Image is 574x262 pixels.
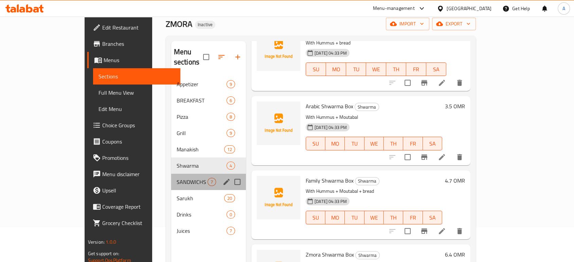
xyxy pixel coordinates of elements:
div: items [227,227,235,235]
div: items [227,80,235,88]
span: Inactive [195,22,215,27]
span: Get support on: [88,249,119,258]
span: SU [309,64,323,74]
a: Menus [87,52,180,68]
button: MO [325,211,345,224]
a: Coupons [87,133,180,150]
a: Edit Restaurant [87,19,180,36]
span: 9 [227,130,235,136]
button: import [386,18,429,30]
button: MO [326,62,346,76]
a: Full Menu View [93,85,180,101]
span: Edit Menu [98,105,175,113]
span: Shwarma [355,103,379,111]
div: items [224,194,235,202]
span: Manakish [177,145,224,153]
div: SANDWICHS [177,178,208,186]
span: A [562,5,565,12]
h6: 6.4 OMR [445,250,465,259]
div: items [227,113,235,121]
span: FR [406,139,420,149]
span: [DATE] 04:33 PM [312,50,349,56]
span: Sections [98,72,175,80]
a: Edit menu item [438,153,446,161]
span: SU [309,213,323,223]
span: export [437,20,470,28]
img: Shwarma plate [257,27,300,71]
span: Sarukh [177,194,224,202]
button: Branch-specific-item [416,149,432,165]
span: Shwarma [355,177,379,185]
a: Branches [87,36,180,52]
span: WE [367,139,381,149]
span: [DATE] 04:33 PM [312,198,349,205]
button: WE [364,211,384,224]
span: SA [426,213,440,223]
span: import [391,20,424,28]
span: SA [426,139,440,149]
button: SU [306,137,325,150]
img: Family Shwarma Box [257,176,300,219]
span: 6 [227,97,235,104]
span: Zmora Shwarma Box [306,249,354,260]
span: Select to update [400,224,415,238]
button: edit [221,177,232,187]
span: ZMORA [166,16,192,32]
div: Sarukh20 [171,190,246,206]
span: Pizza [177,113,227,121]
div: Manakish12 [171,141,246,157]
span: Upsell [102,186,175,194]
span: FR [406,213,420,223]
span: Shwarma [356,251,379,259]
span: Select to update [400,76,415,90]
button: TU [345,211,364,224]
div: Inactive [195,21,215,29]
nav: Menu sections [171,73,246,242]
div: Menu-management [373,4,415,13]
p: With Hummus + Moutabal + bread [306,187,442,195]
button: export [432,18,476,30]
p: With Hummus + bread [306,39,446,47]
div: items [208,178,216,186]
span: SU [309,139,323,149]
span: 9 [227,81,235,88]
span: MO [329,64,343,74]
a: Grocery Checklist [87,215,180,231]
button: TU [346,62,366,76]
span: Drinks [177,210,227,219]
span: 20 [225,195,235,202]
span: 1.0.0 [106,238,116,246]
span: Full Menu View [98,89,175,97]
div: items [227,210,235,219]
span: Branches [102,40,175,48]
button: WE [366,62,386,76]
button: TH [384,137,403,150]
button: delete [451,223,468,239]
div: Shwarma4 [171,157,246,174]
span: Grocery Checklist [102,219,175,227]
span: Shwarma [177,162,227,170]
span: Edit Restaurant [102,23,175,32]
span: Family Shwarma Box [306,175,354,186]
span: BREAKFAST [177,96,227,105]
button: MO [325,137,345,150]
button: Branch-specific-item [416,75,432,91]
button: delete [451,149,468,165]
span: Coupons [102,137,175,146]
button: WE [364,137,384,150]
button: delete [451,75,468,91]
button: SA [426,62,446,76]
h6: 3.5 OMR [445,101,465,111]
div: [GEOGRAPHIC_DATA] [447,5,491,12]
div: Drinks0 [171,206,246,223]
span: 8 [227,114,235,120]
div: items [227,96,235,105]
span: FR [409,64,424,74]
div: Juices7 [171,223,246,239]
span: WE [367,213,381,223]
div: Shwarma [355,251,380,259]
